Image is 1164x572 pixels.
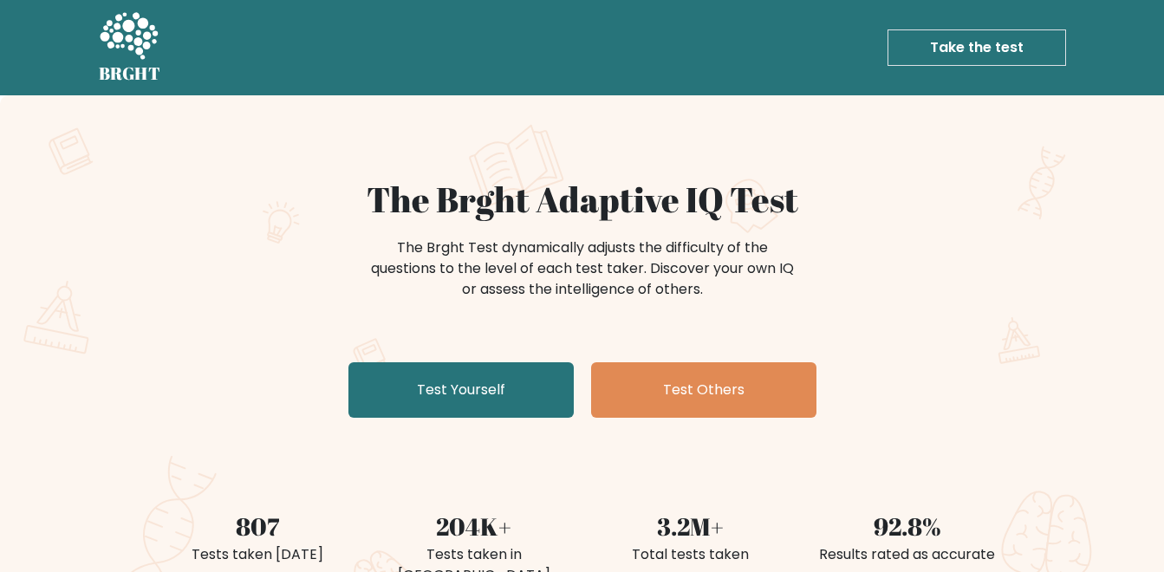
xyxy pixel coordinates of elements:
a: Test Yourself [348,362,574,418]
div: Results rated as accurate [810,544,1005,565]
div: 3.2M+ [593,508,789,544]
div: 92.8% [810,508,1005,544]
h5: BRGHT [99,63,161,84]
h1: The Brght Adaptive IQ Test [159,179,1005,220]
div: Total tests taken [593,544,789,565]
a: Take the test [888,29,1066,66]
a: BRGHT [99,7,161,88]
a: Test Others [591,362,816,418]
div: 204K+ [376,508,572,544]
div: Tests taken [DATE] [159,544,355,565]
div: The Brght Test dynamically adjusts the difficulty of the questions to the level of each test take... [366,237,799,300]
div: 807 [159,508,355,544]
